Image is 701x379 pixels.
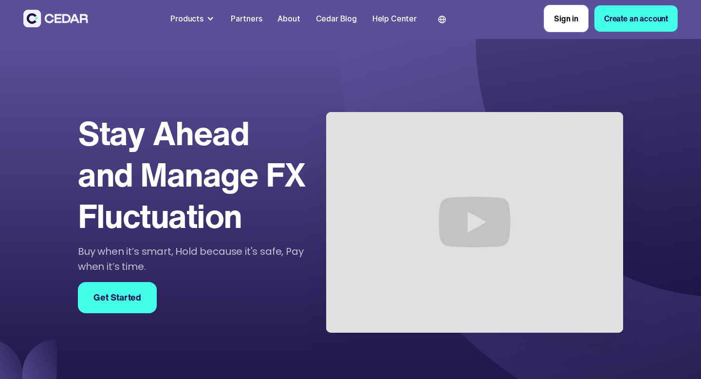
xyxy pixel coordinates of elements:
[274,8,304,29] a: About
[78,109,306,240] strong: Stay Ahead and Manage FX Fluctuation
[438,16,446,23] img: world icon
[372,13,417,24] div: Help Center
[594,5,678,32] a: Create an account
[78,282,157,313] a: Get Started
[326,112,623,333] iframe: Introducing Cedar HOLD | Stay Ahead of Every FX Fluctuation
[227,8,266,29] a: Partners
[369,8,421,29] a: Help Center
[78,244,307,274] p: Buy when it’s smart, Hold because it's safe, Pay when it’s time.
[23,10,88,27] img: Cedar Logo
[312,8,361,29] a: Cedar Blog
[170,13,203,24] div: Products
[544,5,589,32] a: Sign in
[316,13,357,24] div: Cedar Blog
[277,13,300,24] div: About
[554,13,578,24] div: Sign in
[166,9,219,28] div: Products
[231,13,262,24] div: Partners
